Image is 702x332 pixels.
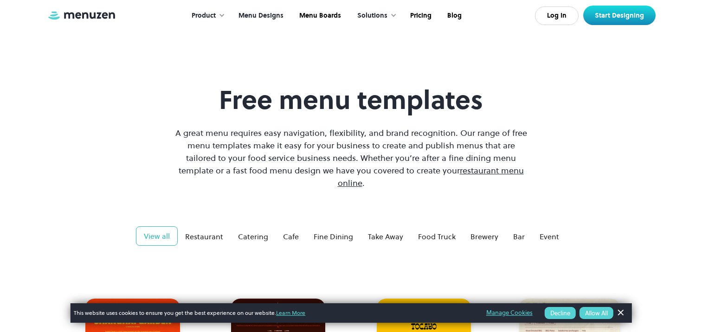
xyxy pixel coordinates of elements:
a: Menu Boards [290,1,348,30]
div: View all [144,230,170,242]
a: Learn More [276,309,305,317]
button: Decline [545,307,576,319]
div: Solutions [357,11,387,21]
div: Product [192,11,216,21]
a: Blog [438,1,469,30]
div: Bar [513,231,525,242]
div: Food Truck [418,231,456,242]
div: Catering [238,231,268,242]
a: Start Designing [583,6,656,25]
div: Fine Dining [314,231,353,242]
div: Product [182,1,230,30]
div: Cafe [283,231,299,242]
a: Pricing [401,1,438,30]
div: Take Away [368,231,403,242]
div: Restaurant [185,231,223,242]
div: Solutions [348,1,401,30]
h1: Free menu templates [173,84,529,115]
span: This website uses cookies to ensure you get the best experience on our website. [74,309,473,317]
a: Menu Designs [230,1,290,30]
p: A great menu requires easy navigation, flexibility, and brand recognition. Our range of free menu... [173,127,529,189]
a: Log In [535,6,579,25]
a: Dismiss Banner [613,306,627,320]
a: Manage Cookies [486,308,533,318]
div: Event [540,231,559,242]
div: Brewery [470,231,498,242]
button: Allow All [580,307,613,319]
